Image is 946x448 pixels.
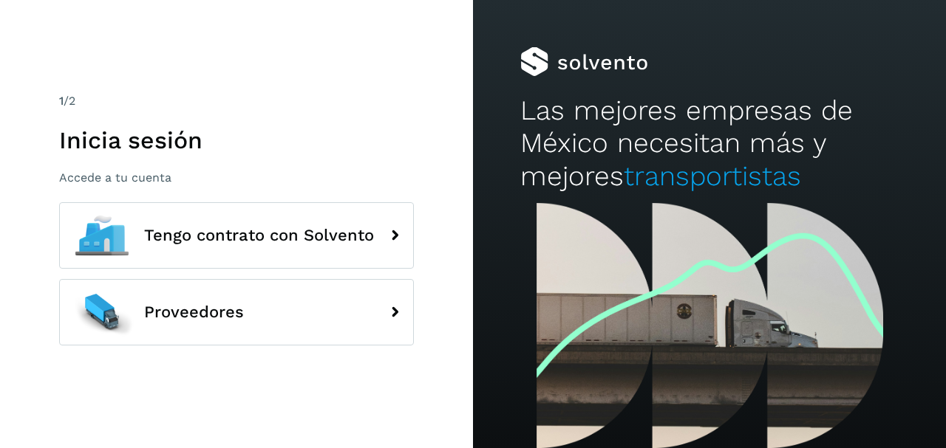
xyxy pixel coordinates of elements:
button: Proveedores [59,279,414,345]
span: 1 [59,94,64,108]
h1: Inicia sesión [59,126,414,154]
span: Proveedores [144,303,244,321]
h2: Las mejores empresas de México necesitan más y mejores [520,94,899,193]
span: transportistas [624,160,801,192]
div: /2 [59,92,414,110]
p: Accede a tu cuenta [59,170,414,185]
span: Tengo contrato con Solvento [144,227,374,244]
button: Tengo contrato con Solvento [59,202,414,269]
